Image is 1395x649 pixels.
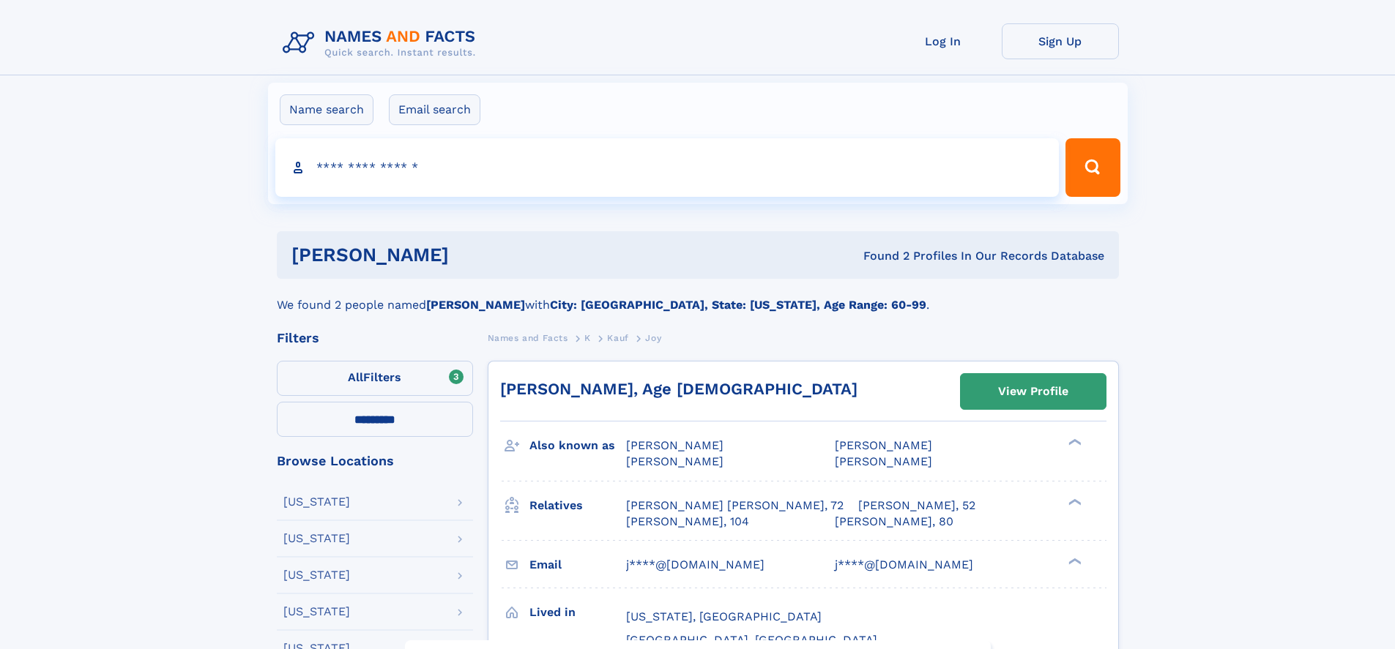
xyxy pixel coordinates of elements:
[626,438,723,452] span: [PERSON_NAME]
[488,329,568,347] a: Names and Facts
[348,370,363,384] span: All
[1065,556,1082,566] div: ❯
[529,552,626,577] h3: Email
[626,498,844,514] a: [PERSON_NAME] [PERSON_NAME], 72
[607,333,628,343] span: Kauf
[835,438,932,452] span: [PERSON_NAME]
[283,533,350,544] div: [US_STATE]
[426,298,525,312] b: [PERSON_NAME]
[584,333,591,343] span: K
[277,361,473,396] label: Filters
[277,279,1119,314] div: We found 2 people named with .
[529,433,626,458] h3: Also known as
[626,514,749,530] a: [PERSON_NAME], 104
[1065,138,1120,197] button: Search Button
[277,454,473,468] div: Browse Locations
[283,569,350,581] div: [US_STATE]
[885,23,1002,59] a: Log In
[277,331,473,345] div: Filters
[584,329,591,347] a: K
[389,94,480,125] label: Email search
[1002,23,1119,59] a: Sign Up
[607,329,628,347] a: Kauf
[280,94,373,125] label: Name search
[283,496,350,508] div: [US_STATE]
[529,600,626,625] h3: Lived in
[645,333,661,343] span: Joy
[626,454,723,468] span: [PERSON_NAME]
[858,498,975,514] a: [PERSON_NAME], 52
[529,493,626,518] h3: Relatives
[275,138,1060,197] input: search input
[500,380,858,398] a: [PERSON_NAME], Age [DEMOGRAPHIC_DATA]
[291,246,656,264] h1: [PERSON_NAME]
[283,606,350,618] div: [US_STATE]
[998,375,1068,408] div: View Profile
[835,514,953,530] a: [PERSON_NAME], 80
[1065,438,1082,447] div: ❯
[656,248,1104,264] div: Found 2 Profiles In Our Records Database
[961,374,1106,409] a: View Profile
[626,609,822,623] span: [US_STATE], [GEOGRAPHIC_DATA]
[277,23,488,63] img: Logo Names and Facts
[626,633,877,647] span: [GEOGRAPHIC_DATA], [GEOGRAPHIC_DATA]
[550,298,926,312] b: City: [GEOGRAPHIC_DATA], State: [US_STATE], Age Range: 60-99
[1065,497,1082,506] div: ❯
[835,454,932,468] span: [PERSON_NAME]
